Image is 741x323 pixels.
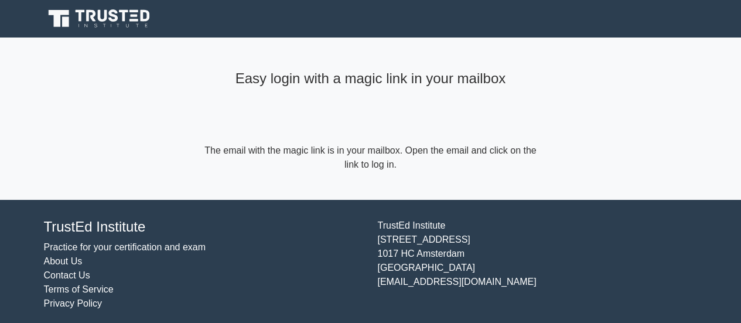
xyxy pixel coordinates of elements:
[44,270,90,280] a: Contact Us
[371,219,705,311] div: TrustEd Institute [STREET_ADDRESS] 1017 HC Amsterdam [GEOGRAPHIC_DATA] [EMAIL_ADDRESS][DOMAIN_NAME]
[44,298,103,308] a: Privacy Policy
[202,144,539,172] form: The email with the magic link is in your mailbox. Open the email and click on the link to log in.
[202,70,539,87] h4: Easy login with a magic link in your mailbox
[44,219,364,236] h4: TrustEd Institute
[44,284,114,294] a: Terms of Service
[44,256,83,266] a: About Us
[44,242,206,252] a: Practice for your certification and exam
